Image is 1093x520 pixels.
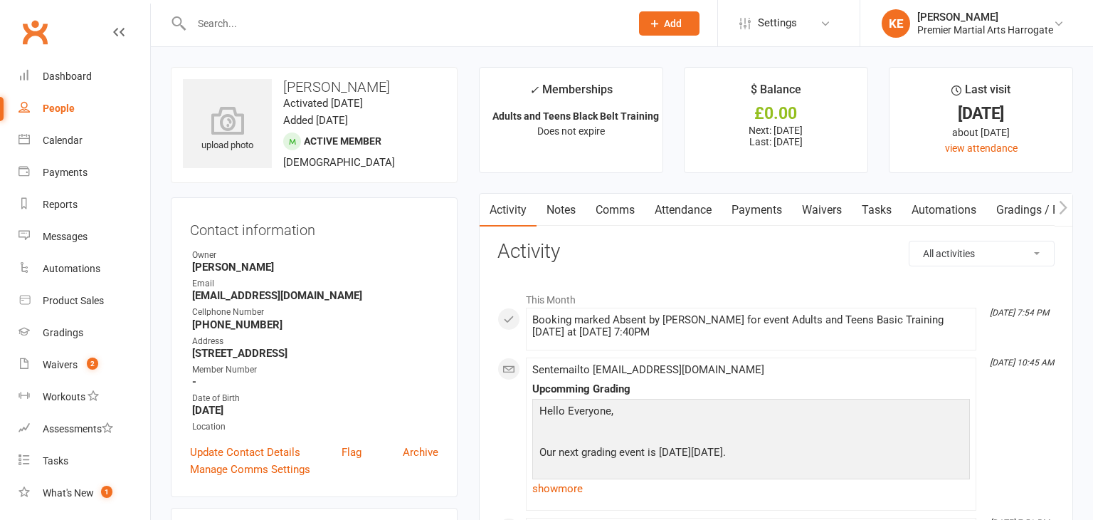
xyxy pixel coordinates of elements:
a: view attendance [945,142,1018,154]
strong: - [192,375,438,388]
a: Tasks [852,194,902,227]
div: Last visit [951,80,1010,106]
span: 1 [101,486,112,498]
h3: Contact information [190,217,438,238]
a: People [19,93,150,125]
div: Calendar [43,135,83,146]
div: Owner [192,249,438,262]
strong: [PHONE_NUMBER] [192,318,438,331]
div: Memberships [529,80,613,107]
p: Next: [DATE] Last: [DATE] [697,125,855,147]
a: What's New1 [19,477,150,509]
span: 2 [87,358,98,370]
a: Flag [342,444,361,461]
div: [PERSON_NAME] [917,11,1053,24]
li: This Month [497,285,1055,308]
input: Search... [187,14,621,33]
span: Settings [758,7,797,39]
p: Our next grading event is [DATE][DATE]. [536,444,966,464]
a: Clubworx [17,14,53,50]
a: Messages [19,221,150,253]
strong: [EMAIL_ADDRESS][DOMAIN_NAME] [192,289,438,302]
span: Active member [304,135,381,147]
strong: [PERSON_NAME] [192,261,438,274]
i: [DATE] 10:45 AM [990,358,1054,368]
span: Sent email to [EMAIL_ADDRESS][DOMAIN_NAME] [532,363,764,376]
a: Attendance [645,194,722,227]
a: Payments [19,157,150,189]
strong: [STREET_ADDRESS] [192,347,438,360]
a: Archive [403,444,438,461]
div: Location [192,420,438,434]
time: Added [DATE] [283,114,348,127]
i: ✓ [529,83,539,97]
a: Calendar [19,125,150,157]
h3: [PERSON_NAME] [183,79,445,95]
h3: Activity [497,241,1055,263]
a: Payments [722,194,792,227]
a: Activity [480,194,537,227]
a: Product Sales [19,285,150,317]
a: Notes [537,194,586,227]
div: Premier Martial Arts Harrogate [917,24,1053,36]
a: Automations [19,253,150,285]
span: Add [664,18,682,29]
div: People [43,103,75,114]
a: Waivers [792,194,852,227]
a: Waivers 2 [19,349,150,381]
span: Does not expire [537,125,605,137]
div: What's New [43,487,94,499]
div: about [DATE] [902,125,1060,140]
span: [DEMOGRAPHIC_DATA] [283,156,395,169]
div: Booking marked Absent by [PERSON_NAME] for event Adults and Teens Basic Training [DATE] at [DATE]... [532,314,970,338]
i: [DATE] 7:54 PM [990,308,1049,318]
div: Gradings [43,327,83,338]
div: Address [192,335,438,348]
div: Date of Birth [192,392,438,405]
div: Workouts [43,391,85,402]
button: Add [639,11,699,36]
div: Cellphone Number [192,306,438,319]
a: Gradings [19,317,150,349]
div: Automations [43,263,100,274]
div: Upcomming Grading [532,383,970,395]
div: Waivers [43,359,78,370]
div: Payments [43,167,88,178]
div: upload photo [183,106,272,153]
div: £0.00 [697,106,855,121]
div: Reports [43,199,78,210]
a: Manage Comms Settings [190,461,310,478]
a: Tasks [19,445,150,477]
div: Email [192,277,438,291]
strong: [DATE] [192,404,438,417]
div: KE [882,9,910,38]
div: Messages [43,231,88,242]
div: [DATE] [902,106,1060,121]
div: $ Balance [751,80,801,106]
p: Hello Everyone, [536,402,966,423]
a: show more [532,479,970,499]
a: Dashboard [19,61,150,93]
div: Dashboard [43,71,92,82]
a: Update Contact Details [190,444,300,461]
a: Reports [19,189,150,221]
strong: Adults and Teens Black Belt Training [492,110,659,122]
time: Activated [DATE] [283,97,363,110]
a: Comms [586,194,645,227]
a: Assessments [19,413,150,445]
div: Assessments [43,423,113,435]
a: Automations [902,194,986,227]
div: Product Sales [43,295,104,306]
div: Tasks [43,455,68,467]
div: Member Number [192,363,438,377]
a: Workouts [19,381,150,413]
